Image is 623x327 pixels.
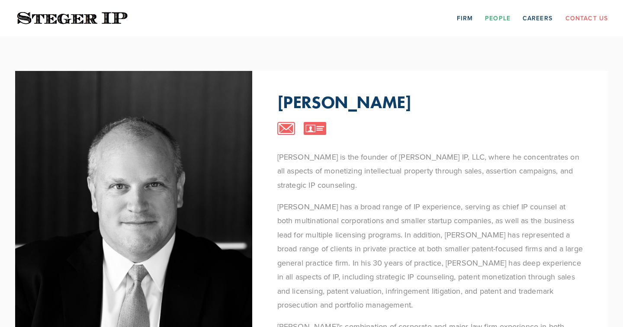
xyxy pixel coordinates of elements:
[523,11,552,25] a: Careers
[277,122,295,135] img: email-icon
[565,11,608,25] a: Contact Us
[457,11,473,25] a: Firm
[485,11,511,25] a: People
[277,200,583,312] p: [PERSON_NAME] has a broad range of IP experience, serving as chief IP counsel at both multination...
[277,150,583,192] p: [PERSON_NAME] is the founder of [PERSON_NAME] IP, LLC, where he concentrates on all aspects of mo...
[15,10,130,27] img: Steger IP | Trust. Experience. Results.
[304,122,326,135] img: vcard-icon
[277,92,411,112] p: [PERSON_NAME]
